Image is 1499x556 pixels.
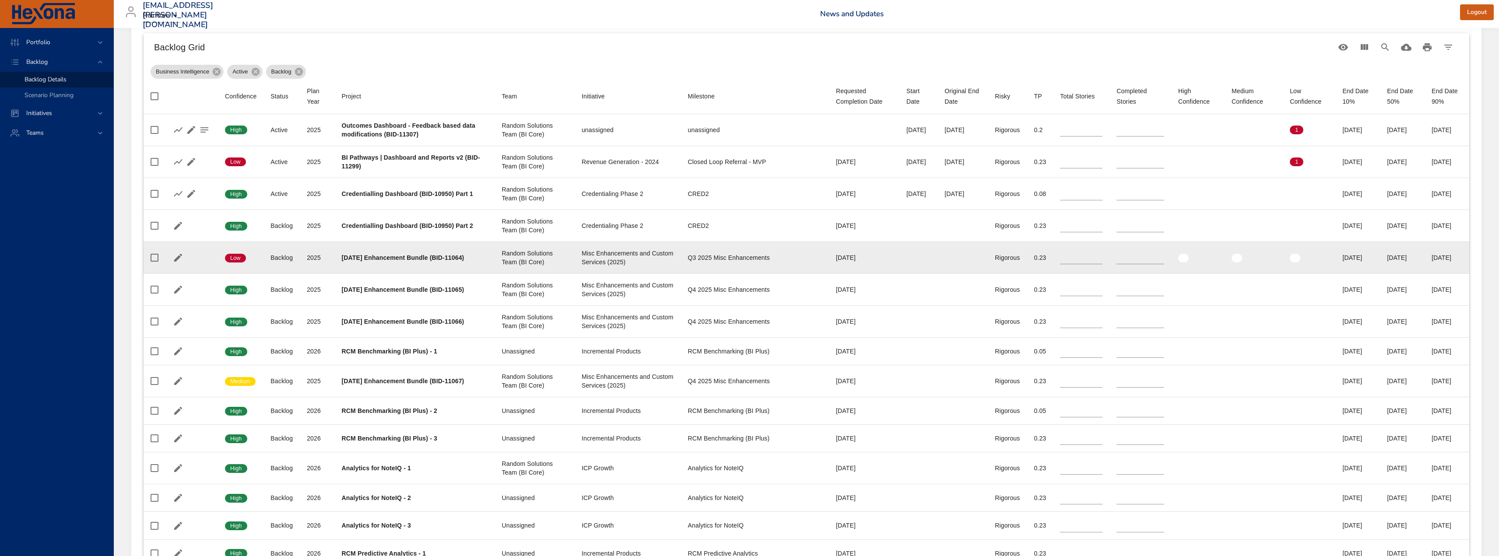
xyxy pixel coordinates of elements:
div: [DATE] [1387,406,1418,415]
span: Teams [19,129,51,137]
div: End Date 90% [1432,86,1462,107]
button: Edit Project Details [172,251,185,264]
div: Random Solutions Team (BI Core) [502,372,567,390]
div: Sort [307,86,327,107]
div: ICP Growth [582,521,674,530]
span: Team [502,91,567,101]
button: Standard Views [1333,37,1354,58]
div: Backlog [270,347,293,356]
div: Unassigned [502,406,567,415]
div: 2025 [307,317,327,326]
div: Rigorous [995,157,1020,166]
button: Show Burnup [172,123,185,136]
div: 0.23 [1034,464,1046,472]
div: [DATE] [1432,464,1462,472]
div: [DATE] [1387,157,1418,166]
div: Low Confidence [1290,86,1328,107]
div: Initiative [582,91,605,101]
div: Incremental Products [582,434,674,443]
div: [DATE] [836,317,892,326]
div: End Date 50% [1387,86,1418,107]
div: 2026 [307,347,327,356]
span: Low [225,254,246,262]
div: Rigorous [995,464,1020,472]
div: [DATE] [1342,377,1373,385]
div: Sort [1290,86,1328,107]
div: Rigorous [995,377,1020,385]
div: Misc Enhancements and Custom Services (2025) [582,313,674,330]
div: [DATE] [1387,285,1418,294]
div: Sort [502,91,517,101]
div: Analytics for NoteIQ [688,493,822,502]
div: unassigned [688,126,822,134]
span: 0 [1232,126,1245,134]
div: [DATE] [906,126,930,134]
div: [DATE] [836,347,892,356]
button: Edit Project Details [185,187,198,200]
b: [DATE] Enhancement Bundle (BID-11066) [342,318,464,325]
div: [DATE] [1387,521,1418,530]
div: [DATE] [836,377,892,385]
span: TP [1034,91,1046,101]
div: 0.08 [1034,189,1046,198]
div: [DATE] [1432,521,1462,530]
div: CRED2 [688,189,822,198]
span: 0 [1232,158,1245,166]
button: Edit Project Details [172,374,185,388]
div: [DATE] [1432,377,1462,385]
div: 2025 [307,126,327,134]
div: 0.23 [1034,317,1046,326]
b: [DATE] Enhancement Bundle (BID-11067) [342,378,464,385]
div: [DATE] [906,189,930,198]
div: Misc Enhancements and Custom Services (2025) [582,249,674,266]
div: Backlog [270,253,293,262]
span: High [225,348,247,356]
div: RCM Benchmarking (BI Plus) [688,434,822,443]
div: [DATE] [1432,126,1462,134]
div: 2026 [307,406,327,415]
span: Milestone [688,91,822,101]
div: Random Solutions Team (BI Core) [502,281,567,298]
span: Requested Completion Date [836,86,892,107]
div: RCM Benchmarking (BI Plus) [688,406,822,415]
button: Filter Table [1438,37,1459,58]
div: Team [502,91,517,101]
div: Sort [225,91,256,101]
div: [DATE] [944,126,981,134]
div: 2026 [307,493,327,502]
div: Unassigned [502,493,567,502]
div: Random Solutions Team (BI Core) [502,185,567,203]
span: High [225,407,247,415]
div: ICP Growth [582,493,674,502]
button: Edit Project Details [185,123,198,136]
div: High Confidence [1178,86,1218,107]
div: [DATE] [1432,285,1462,294]
b: BI Pathways | Dashboard and Reports v2 (BID-11299) [342,154,480,170]
div: Rigorous [995,285,1020,294]
button: Print [1417,37,1438,58]
div: [DATE] [1342,285,1373,294]
div: Sort [906,86,930,107]
span: Total Stories [1060,91,1102,101]
button: Show Burnup [172,155,185,168]
div: Sort [836,86,892,107]
div: Status [270,91,288,101]
div: Active [270,157,293,166]
div: Project [342,91,362,101]
b: Analytics for NoteIQ - 2 [342,494,411,501]
div: [DATE] [836,406,892,415]
div: Total Stories [1060,91,1095,101]
div: Random Solutions Team (BI Core) [502,153,567,171]
span: High [225,286,247,294]
span: 1 [1290,126,1303,134]
div: 2025 [307,157,327,166]
div: [DATE] [1342,464,1373,472]
div: Sort [342,91,362,101]
div: Original End Date [944,86,981,107]
div: [DATE] [1387,434,1418,443]
div: Credentialing Phase 2 [582,189,674,198]
div: Completed Stories [1116,86,1164,107]
div: [DATE] [1342,317,1373,326]
button: Show Burnup [172,187,185,200]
